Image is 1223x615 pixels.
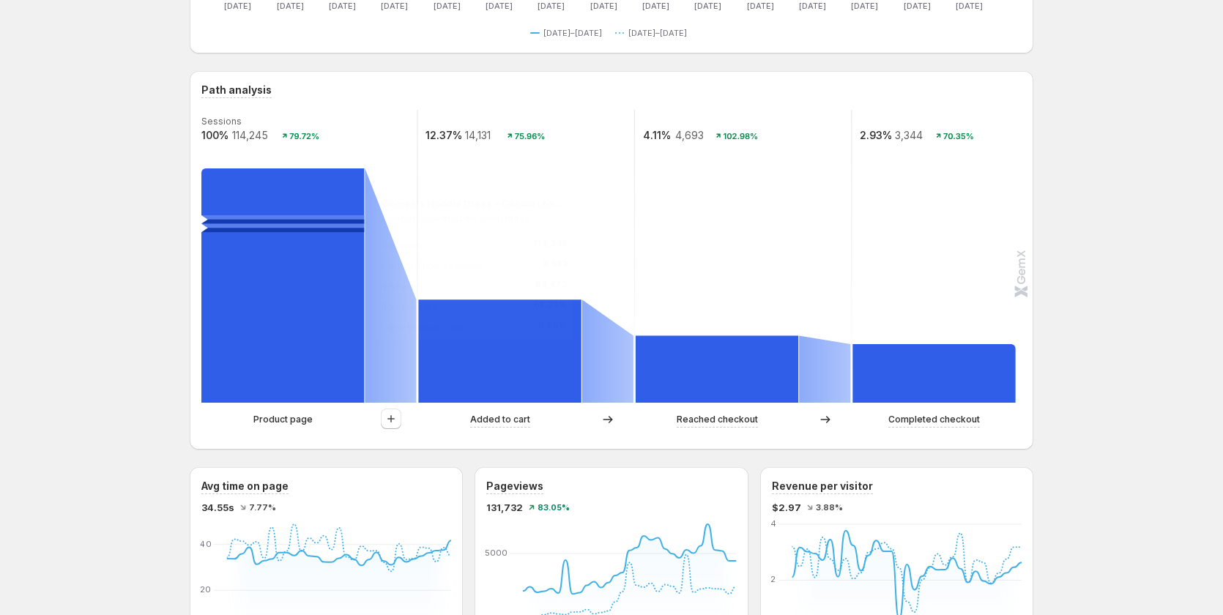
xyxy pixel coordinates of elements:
text: [DATE] [381,1,408,11]
text: 100% [201,129,228,141]
text: [DATE] [590,1,617,11]
text: [DATE] [486,1,513,11]
text: 4,693 [675,129,704,141]
text: [DATE] [224,1,251,11]
text: 14,131 [465,129,491,141]
text: 40 [200,539,212,549]
text: 2 [770,575,776,585]
span: 83.05% [538,503,570,512]
text: [DATE] [747,1,774,11]
text: [DATE] [851,1,878,11]
span: 131,732 [486,500,523,515]
h3: Revenue per visitor [772,479,873,493]
text: Sessions [201,116,242,127]
h3: Pageviews [486,479,543,493]
text: [DATE] [956,1,983,11]
span: 34.55s [201,500,234,515]
text: [DATE] [538,1,565,11]
text: 4 [770,518,776,529]
text: [DATE] [277,1,304,11]
p: Reached checkout [677,412,758,427]
h3: Avg time on page [201,479,289,493]
text: [DATE] [694,1,721,11]
text: 75.96% [515,131,546,141]
text: 70.35% [943,131,974,141]
span: 3.88% [816,503,843,512]
text: [DATE] [434,1,461,11]
text: 4.11% [643,129,671,141]
text: 79.72% [289,131,319,141]
text: 114,245 [232,129,268,141]
text: 102.98% [724,131,759,141]
text: [DATE] [329,1,356,11]
p: Added to cart [470,412,530,427]
span: [DATE]–[DATE] [628,27,687,39]
p: Completed checkout [888,412,980,427]
text: 3,344 [895,129,923,141]
button: [DATE]–[DATE] [615,24,693,42]
span: 7.77% [249,503,276,512]
path: Completed checkout: 3,344 [852,344,1015,403]
text: [DATE] [904,1,931,11]
text: [DATE] [799,1,826,11]
path: Reached checkout: 4,693 [636,336,798,403]
text: 5000 [485,548,508,558]
path: Added to cart: 14,131 [418,299,581,403]
h3: Path analysis [201,83,272,97]
p: Product page [253,412,313,427]
text: 20 [200,584,211,594]
span: [DATE]–[DATE] [543,27,602,39]
text: 2.93% [860,129,892,141]
text: 12.37% [425,129,462,141]
span: $2.97 [772,500,801,515]
text: [DATE] [642,1,669,11]
button: [DATE]–[DATE] [530,24,608,42]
